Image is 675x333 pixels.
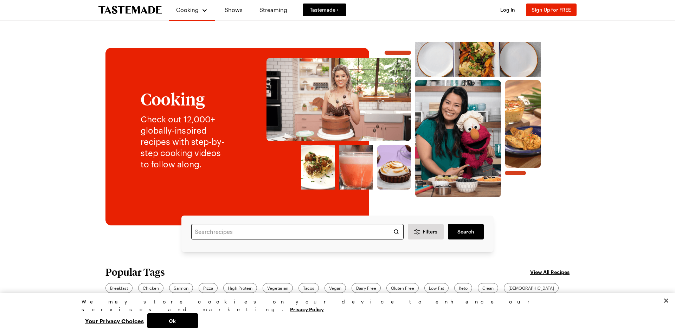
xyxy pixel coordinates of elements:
[448,224,484,239] a: filters
[530,268,570,276] a: View All Recipes
[176,6,199,13] span: Cooking
[324,283,346,293] a: Vegan
[110,285,128,291] span: Breakfast
[82,298,588,313] div: We may store cookies on your device to enhance our services and marketing.
[298,283,319,293] a: Tacos
[199,283,218,293] a: Pizza
[82,298,588,328] div: Privacy
[532,7,571,13] span: Sign Up for FREE
[386,283,419,293] a: Gluten Free
[267,285,288,291] span: Vegetarian
[500,7,515,13] span: Log In
[223,283,257,293] a: High Protein
[658,293,674,308] button: Close
[143,285,159,291] span: Chicken
[459,285,468,291] span: Keto
[429,285,444,291] span: Low Fat
[303,4,346,16] a: Tastemade +
[329,285,341,291] span: Vegan
[98,6,162,14] a: To Tastemade Home Page
[482,285,494,291] span: Clean
[244,42,562,197] img: Explore recipes
[105,266,165,277] h2: Popular Tags
[526,4,577,16] button: Sign Up for FREE
[169,283,193,293] a: Salmon
[494,6,522,13] button: Log In
[508,285,554,291] span: [DEMOGRAPHIC_DATA]
[352,283,381,293] a: Dairy Free
[408,224,444,239] button: Desktop filters
[82,313,147,328] button: Your Privacy Choices
[356,285,376,291] span: Dairy Free
[303,285,314,291] span: Tacos
[504,283,559,293] a: [DEMOGRAPHIC_DATA]
[478,283,498,293] a: Clean
[176,3,208,17] button: Cooking
[391,285,414,291] span: Gluten Free
[141,90,230,108] h1: Cooking
[147,313,198,328] button: Ok
[203,285,213,291] span: Pizza
[454,283,472,293] a: Keto
[423,228,437,235] span: Filters
[138,283,163,293] a: Chicken
[105,283,133,293] a: Breakfast
[310,6,339,13] span: Tastemade +
[290,306,324,312] a: More information about your privacy, opens in a new tab
[424,283,449,293] a: Low Fat
[228,285,252,291] span: High Protein
[457,228,474,235] span: Search
[174,285,188,291] span: Salmon
[141,114,230,170] p: Check out 12,000+ globally-inspired recipes with step-by-step cooking videos to follow along.
[263,283,293,293] a: Vegetarian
